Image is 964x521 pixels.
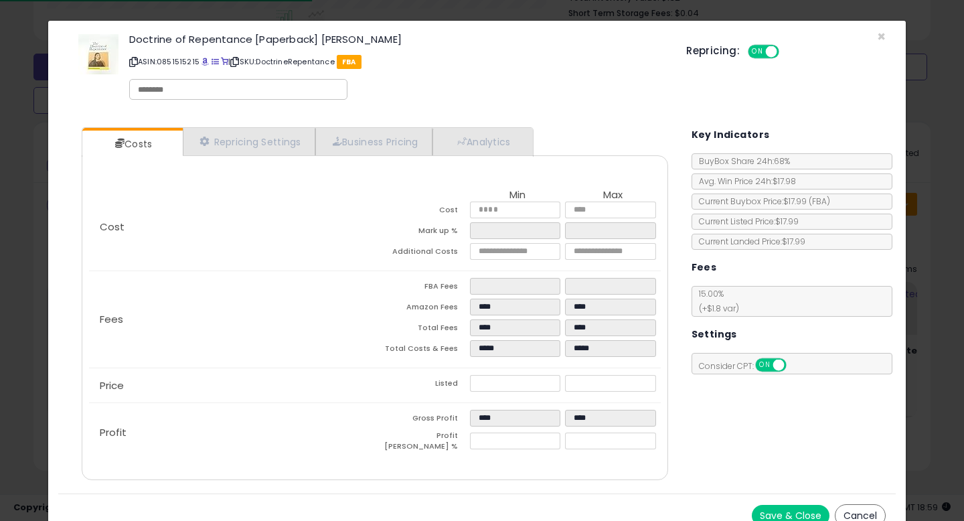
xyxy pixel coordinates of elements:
[692,127,770,143] h5: Key Indicators
[78,34,118,74] img: 31WaNBEUyqL._SL60_.jpg
[692,326,737,343] h5: Settings
[221,56,228,67] a: Your listing only
[129,51,666,72] p: ASIN: 0851515215 | SKU: DoctrineRepentance
[129,34,666,44] h3: Doctrine of Repentance [Paperback] [PERSON_NAME]
[375,299,470,319] td: Amazon Fees
[692,216,799,227] span: Current Listed Price: $17.99
[692,288,739,314] span: 15.00 %
[686,46,740,56] h5: Repricing:
[212,56,219,67] a: All offer listings
[315,128,432,155] a: Business Pricing
[565,190,660,202] th: Max
[375,278,470,299] td: FBA Fees
[756,360,773,371] span: ON
[877,27,886,46] span: ×
[89,427,375,438] p: Profit
[183,128,315,155] a: Repricing Settings
[375,375,470,396] td: Listed
[89,380,375,391] p: Price
[783,196,830,207] span: $17.99
[89,314,375,325] p: Fees
[82,131,181,157] a: Costs
[375,340,470,361] td: Total Costs & Fees
[375,202,470,222] td: Cost
[692,303,739,314] span: (+$1.8 var)
[89,222,375,232] p: Cost
[777,46,799,58] span: OFF
[692,155,790,167] span: BuyBox Share 24h: 68%
[692,360,804,372] span: Consider CPT:
[749,46,766,58] span: ON
[692,236,805,247] span: Current Landed Price: $17.99
[432,128,532,155] a: Analytics
[202,56,209,67] a: BuyBox page
[375,431,470,455] td: Profit [PERSON_NAME] %
[375,222,470,243] td: Mark up %
[375,410,470,431] td: Gross Profit
[692,196,830,207] span: Current Buybox Price:
[375,243,470,264] td: Additional Costs
[784,360,805,371] span: OFF
[809,196,830,207] span: ( FBA )
[692,175,796,187] span: Avg. Win Price 24h: $17.98
[692,259,717,276] h5: Fees
[470,190,565,202] th: Min
[375,319,470,340] td: Total Fees
[337,55,361,69] span: FBA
